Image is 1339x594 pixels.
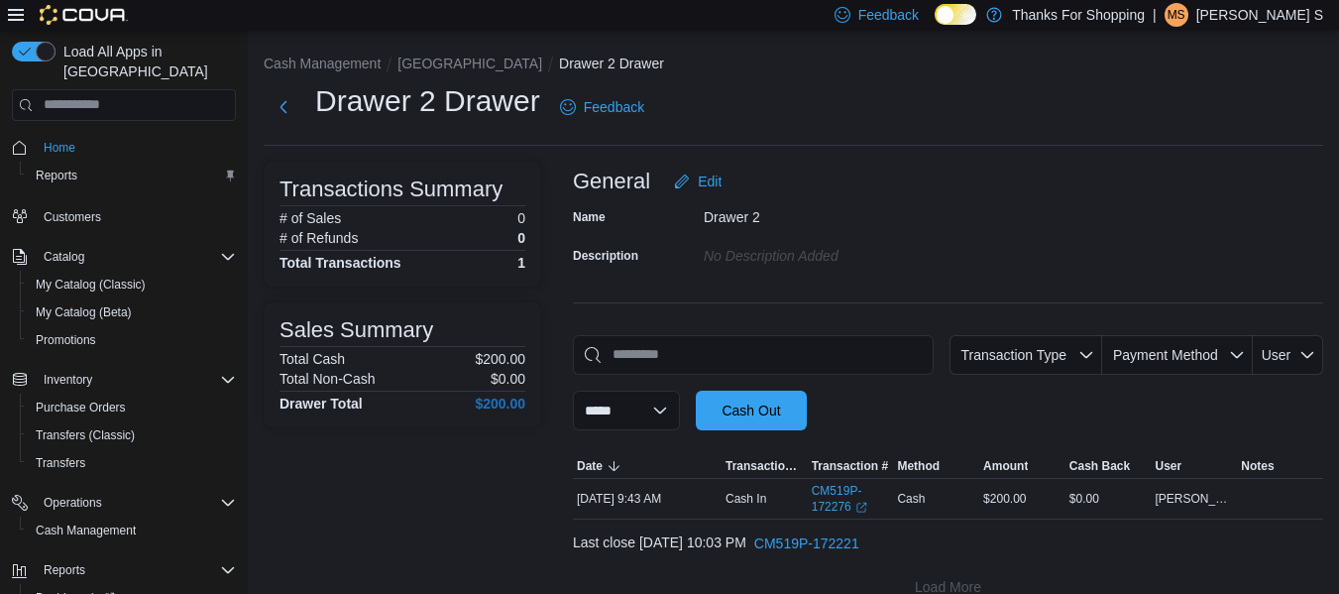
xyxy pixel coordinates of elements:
[573,454,722,478] button: Date
[573,209,606,225] label: Name
[20,326,244,354] button: Promotions
[584,97,644,117] span: Feedback
[475,351,525,367] p: $200.00
[577,458,603,474] span: Date
[1156,491,1234,507] span: [PERSON_NAME] S
[36,168,77,183] span: Reports
[28,164,236,187] span: Reports
[28,451,236,475] span: Transfers
[20,421,244,449] button: Transfers (Classic)
[704,201,969,225] div: Drawer 2
[491,371,525,387] p: $0.00
[36,427,135,443] span: Transfers (Classic)
[279,351,345,367] h6: Total Cash
[28,300,140,324] a: My Catalog (Beta)
[36,491,236,515] span: Operations
[897,458,940,474] span: Method
[573,248,638,264] label: Description
[722,401,780,420] span: Cash Out
[36,135,236,160] span: Home
[20,162,244,189] button: Reports
[855,502,867,514] svg: External link
[666,162,729,201] button: Edit
[1065,487,1152,511] div: $0.00
[1165,3,1188,27] div: Meade S
[279,255,401,271] h4: Total Transactions
[44,249,84,265] span: Catalog
[264,54,1323,77] nav: An example of EuiBreadcrumbs
[28,423,143,447] a: Transfers (Classic)
[36,523,136,538] span: Cash Management
[979,454,1065,478] button: Amount
[36,368,236,392] span: Inventory
[559,56,664,71] button: Drawer 2 Drawer
[1153,3,1157,27] p: |
[315,81,540,121] h1: Drawer 2 Drawer
[808,454,894,478] button: Transaction #
[897,491,925,507] span: Cash
[279,396,363,412] h4: Drawer Total
[960,347,1066,363] span: Transaction Type
[36,304,132,320] span: My Catalog (Beta)
[36,136,83,160] a: Home
[935,25,936,26] span: Dark Mode
[28,451,93,475] a: Transfers
[36,245,92,269] button: Catalog
[279,210,341,226] h6: # of Sales
[983,458,1028,474] span: Amount
[28,300,236,324] span: My Catalog (Beta)
[36,368,100,392] button: Inventory
[4,243,244,271] button: Catalog
[36,277,146,293] span: My Catalog (Classic)
[36,400,126,416] span: Purchase Orders
[36,491,110,515] button: Operations
[36,455,85,471] span: Transfers
[4,133,244,162] button: Home
[4,366,244,394] button: Inventory
[44,209,101,225] span: Customers
[1156,458,1182,474] span: User
[36,558,236,582] span: Reports
[573,170,650,193] h3: General
[44,140,75,156] span: Home
[36,558,93,582] button: Reports
[1102,335,1253,375] button: Payment Method
[1113,347,1218,363] span: Payment Method
[36,205,109,229] a: Customers
[704,240,969,264] div: No Description added
[4,556,244,584] button: Reports
[1152,454,1238,478] button: User
[397,56,542,71] button: [GEOGRAPHIC_DATA]
[28,164,85,187] a: Reports
[28,273,236,297] span: My Catalog (Classic)
[28,519,236,542] span: Cash Management
[722,454,808,478] button: Transaction Type
[983,491,1026,507] span: $200.00
[1069,458,1130,474] span: Cash Back
[279,371,376,387] h6: Total Non-Cash
[279,318,433,342] h3: Sales Summary
[28,396,236,419] span: Purchase Orders
[517,210,525,226] p: 0
[858,5,919,25] span: Feedback
[264,56,381,71] button: Cash Management
[279,178,502,201] h3: Transactions Summary
[28,328,236,352] span: Promotions
[949,335,1102,375] button: Transaction Type
[36,203,236,228] span: Customers
[696,391,807,430] button: Cash Out
[812,458,888,474] span: Transaction #
[28,423,236,447] span: Transfers (Classic)
[725,491,766,507] p: Cash In
[725,458,804,474] span: Transaction Type
[1262,347,1291,363] span: User
[20,394,244,421] button: Purchase Orders
[698,172,722,191] span: Edit
[279,230,358,246] h6: # of Refunds
[28,328,104,352] a: Promotions
[40,5,128,25] img: Cova
[20,271,244,298] button: My Catalog (Classic)
[44,495,102,511] span: Operations
[20,449,244,477] button: Transfers
[1196,3,1323,27] p: [PERSON_NAME] S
